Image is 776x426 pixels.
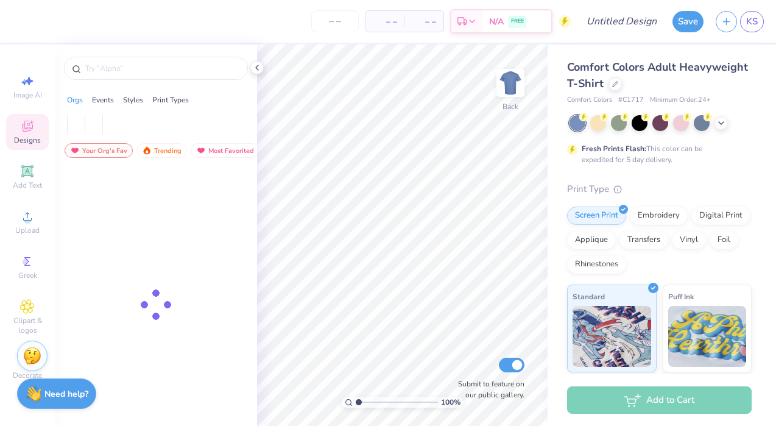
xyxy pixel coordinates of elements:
strong: Fresh Prints Flash: [582,144,646,154]
div: Orgs [67,94,83,105]
label: Submit to feature on our public gallery. [451,378,524,400]
div: Trending [136,143,187,158]
span: Greek [18,271,37,280]
div: Back [503,101,518,112]
strong: Need help? [44,388,88,400]
span: FREE [511,17,524,26]
img: Back [498,71,523,95]
div: This color can be expedited for 5 day delivery. [582,143,732,165]
span: Add Text [13,180,42,190]
span: – – [412,15,436,28]
div: Applique [567,231,616,249]
span: KS [746,15,758,29]
div: Most Favorited [191,143,259,158]
span: Puff Ink [668,290,694,303]
a: KS [740,11,764,32]
input: – – [311,10,359,32]
span: Upload [15,225,40,235]
span: Minimum Order: 24 + [650,95,711,105]
div: Vinyl [672,231,706,249]
span: Comfort Colors [567,95,612,105]
div: Transfers [619,231,668,249]
span: – – [373,15,397,28]
div: Embroidery [630,207,688,225]
div: Your Org's Fav [65,143,133,158]
img: Standard [573,306,651,367]
button: Save [672,11,704,32]
div: Rhinestones [567,255,626,274]
span: N/A [489,15,504,28]
div: Print Types [152,94,189,105]
span: Designs [14,135,41,145]
img: most_fav.gif [196,146,206,155]
input: Untitled Design [577,9,666,34]
div: Foil [710,231,738,249]
span: 100 % [441,397,460,408]
input: Try "Alpha" [84,62,240,74]
img: trending.gif [142,146,152,155]
div: Print Type [567,182,752,196]
div: Events [92,94,114,105]
img: most_fav.gif [70,146,80,155]
span: Image AI [13,90,42,100]
span: Comfort Colors Adult Heavyweight T-Shirt [567,60,748,91]
div: Digital Print [691,207,750,225]
span: Decorate [13,371,42,380]
span: Standard [573,290,605,303]
img: Puff Ink [668,306,747,367]
div: Styles [123,94,143,105]
span: # C1717 [618,95,644,105]
div: Screen Print [567,207,626,225]
span: Clipart & logos [6,316,49,335]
